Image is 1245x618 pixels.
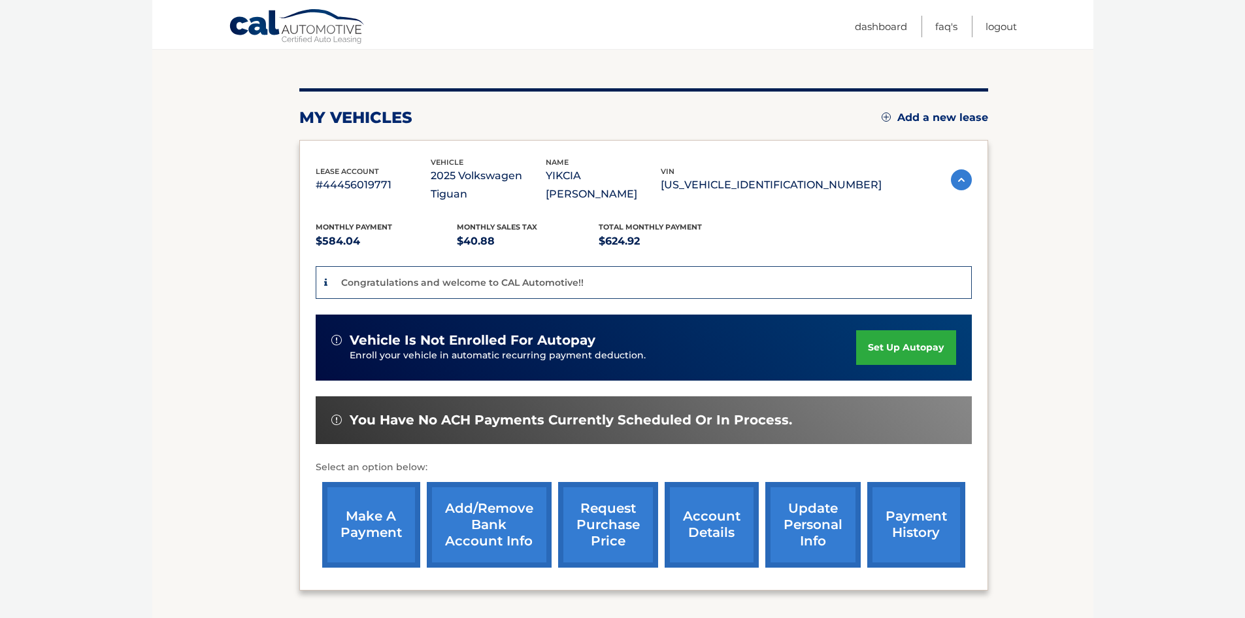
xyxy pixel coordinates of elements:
span: vehicle is not enrolled for autopay [350,332,595,349]
span: Monthly Payment [316,222,392,232]
img: alert-white.svg [331,415,342,425]
a: request purchase price [558,482,658,568]
span: Monthly sales Tax [457,222,537,232]
h2: my vehicles [299,108,412,128]
a: Cal Automotive [229,9,366,46]
p: Select an option below: [316,460,972,475]
img: add.svg [882,112,891,122]
p: $624.92 [599,232,740,250]
p: Enroll your vehicle in automatic recurring payment deduction. [350,349,857,363]
a: Add a new lease [882,111,988,124]
a: FAQ's [935,16,957,37]
p: 2025 Volkswagen Tiguan [431,167,546,203]
a: make a payment [322,482,420,568]
img: accordion-active.svg [951,169,972,190]
a: set up autopay [856,330,955,365]
span: vehicle [431,158,463,167]
p: Congratulations and welcome to CAL Automotive!! [341,277,584,288]
a: Add/Remove bank account info [427,482,552,568]
p: $40.88 [457,232,599,250]
img: alert-white.svg [331,335,342,345]
a: account details [665,482,759,568]
a: payment history [867,482,965,568]
p: YIKCIA [PERSON_NAME] [546,167,661,203]
a: Dashboard [855,16,907,37]
span: name [546,158,569,167]
p: [US_VEHICLE_IDENTIFICATION_NUMBER] [661,176,882,194]
p: $584.04 [316,232,457,250]
a: Logout [986,16,1017,37]
span: vin [661,167,674,176]
span: Total Monthly Payment [599,222,702,232]
span: lease account [316,167,379,176]
span: You have no ACH payments currently scheduled or in process. [350,412,792,428]
a: update personal info [765,482,861,568]
p: #44456019771 [316,176,431,194]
